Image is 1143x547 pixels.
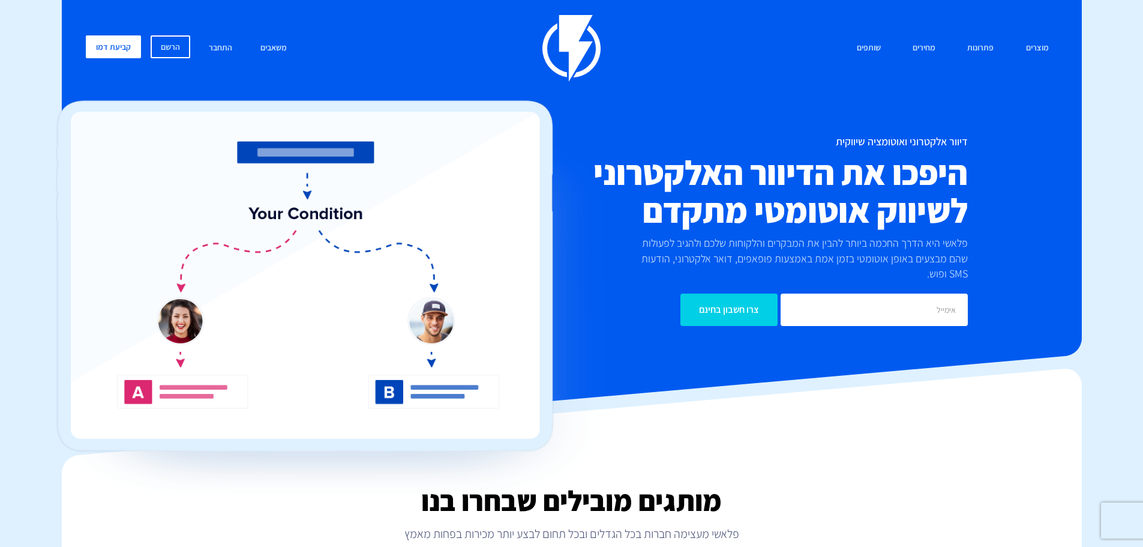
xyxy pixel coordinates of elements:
a: משאבים [251,35,296,61]
h2: היפכו את הדיוור האלקטרוני לשיווק אוטומטי מתקדם [500,154,968,229]
a: מחירים [904,35,944,61]
h1: דיוור אלקטרוני ואוטומציה שיווקית [500,136,968,148]
a: הרשם [151,35,190,58]
p: פלאשי מעצימה חברות בכל הגדלים ובכל תחום לבצע יותר מכירות בפחות מאמץ [62,525,1082,542]
input: צרו חשבון בחינם [680,294,778,326]
h2: מותגים מובילים שבחרו בנו [62,485,1082,516]
a: קביעת דמו [86,35,141,58]
a: שותפים [848,35,890,61]
p: פלאשי היא הדרך החכמה ביותר להבין את המבקרים והלקוחות שלכם ולהגיב לפעולות שהם מבצעים באופן אוטומטי... [621,235,968,282]
a: מוצרים [1017,35,1058,61]
a: התחבר [200,35,241,61]
a: פתרונות [958,35,1003,61]
input: אימייל [781,294,968,326]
